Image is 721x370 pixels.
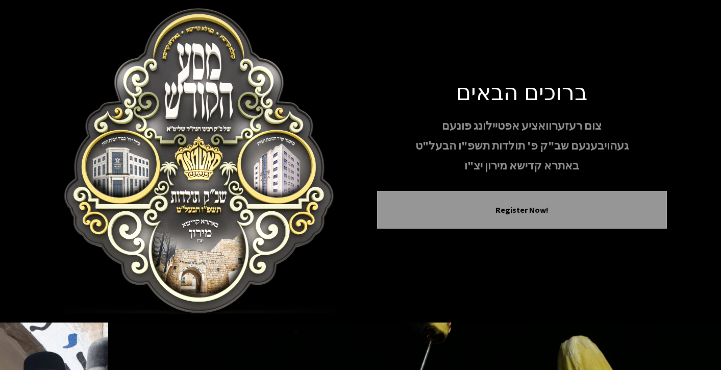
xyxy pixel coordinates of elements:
[377,117,667,135] p: צום רעזערוואציע אפטיילונג פונעם
[390,204,654,216] button: Register Now!
[377,78,667,105] h1: ברוכים הבאים
[377,137,667,155] p: געהויבענעם שב"ק פ' תולדות תשפ"ו הבעל"ט
[377,157,667,175] p: באתרא קדישא מירון יצ"ו
[55,8,344,314] img: Meron Toldos Logo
